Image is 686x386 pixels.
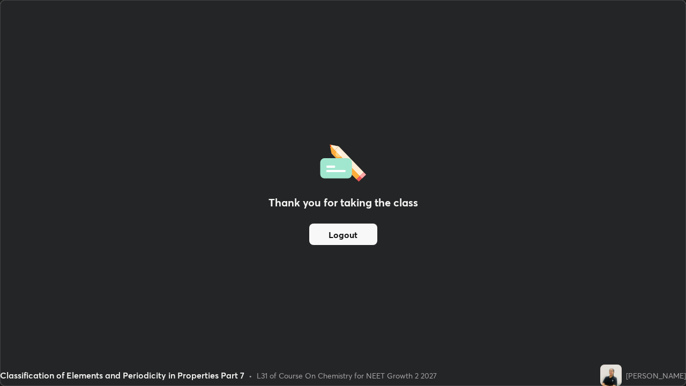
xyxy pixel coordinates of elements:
div: L31 of Course On Chemistry for NEET Growth 2 2027 [257,370,437,381]
button: Logout [309,224,377,245]
div: • [249,370,252,381]
h2: Thank you for taking the class [269,195,418,211]
div: [PERSON_NAME] [626,370,686,381]
img: offlineFeedback.1438e8b3.svg [320,141,366,182]
img: 332d395ef1f14294aa6d42b3991fd35f.jpg [600,365,622,386]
